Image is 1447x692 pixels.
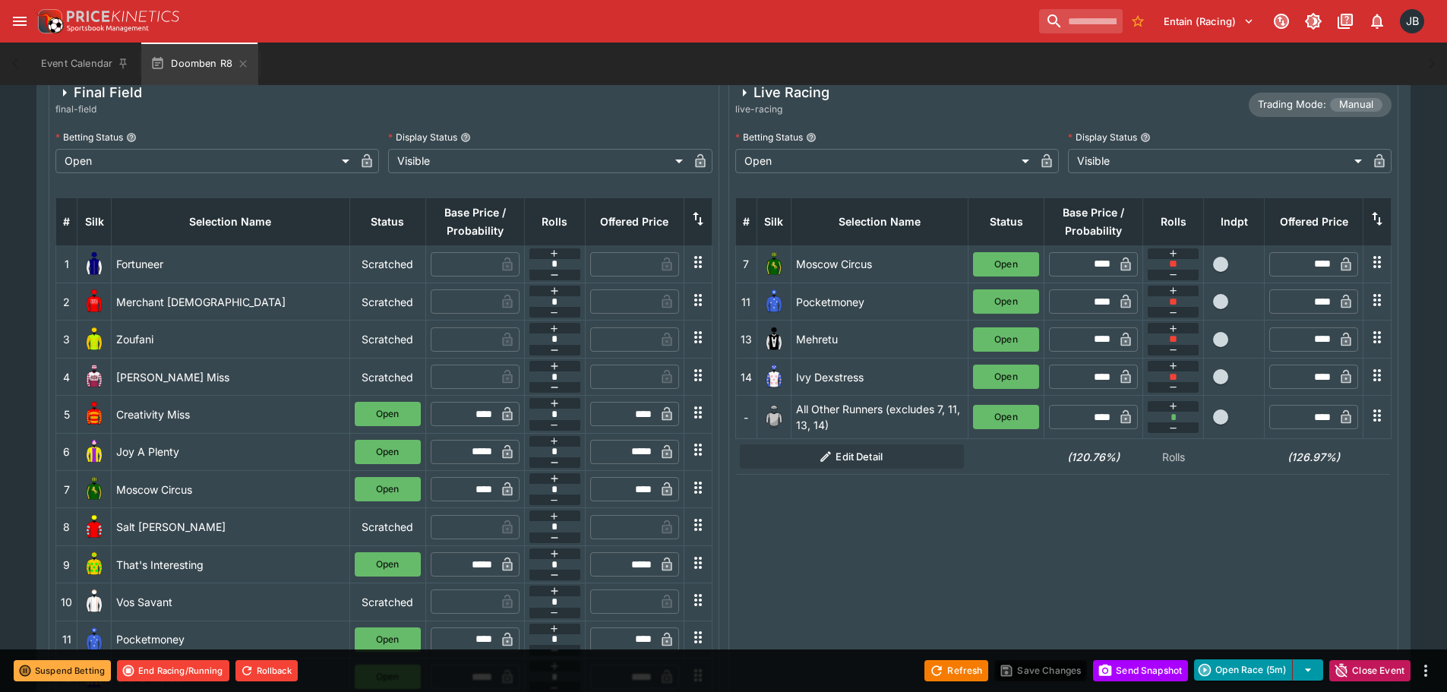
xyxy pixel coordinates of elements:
[349,197,425,245] th: Status
[762,252,786,276] img: runner 7
[82,589,106,614] img: runner 10
[735,197,757,245] th: #
[735,149,1035,173] div: Open
[112,508,350,545] td: Salt [PERSON_NAME]
[56,508,77,545] td: 8
[77,197,112,245] th: Silk
[355,477,421,501] button: Open
[585,197,684,245] th: Offered Price
[1258,97,1326,112] p: Trading Mode:
[762,405,786,429] img: blank-silk.png
[355,519,421,535] p: Scratched
[112,583,350,621] td: Vos Savant
[762,327,786,352] img: runner 13
[791,396,968,439] td: All Other Runners (excludes 7, 11, 13, 14)
[1268,8,1295,35] button: Connected to PK
[735,84,829,102] div: Live Racing
[112,545,350,583] td: That's Interesting
[735,131,803,144] p: Betting Status
[82,440,106,464] img: runner 6
[1330,97,1382,112] span: Manual
[112,471,350,508] td: Moscow Circus
[117,660,229,681] button: End Racing/Running
[112,283,350,321] td: Merchant [DEMOGRAPHIC_DATA]
[67,11,179,22] img: PriceKinetics
[82,402,106,426] img: runner 5
[791,358,968,395] td: Ivy Dexstress
[791,245,968,283] td: Moscow Circus
[524,197,585,245] th: Rolls
[82,627,106,652] img: runner 11
[56,358,77,395] td: 4
[735,245,757,283] td: 7
[56,433,77,470] td: 6
[1363,8,1391,35] button: Notifications
[1417,662,1435,680] button: more
[1269,449,1359,465] h6: (126.97%)
[1068,131,1137,144] p: Display Status
[740,444,964,469] button: Edit Detail
[112,396,350,433] td: Creativity Miss
[56,545,77,583] td: 9
[973,289,1039,314] button: Open
[112,197,350,245] th: Selection Name
[791,321,968,358] td: Mehretu
[924,660,988,681] button: Refresh
[67,25,149,32] img: Sportsbook Management
[112,321,350,358] td: Zoufani
[973,252,1039,276] button: Open
[355,331,421,347] p: Scratched
[973,405,1039,429] button: Open
[735,358,757,395] td: 14
[735,283,757,321] td: 11
[1204,197,1265,245] th: Independent
[112,621,350,658] td: Pocketmoney
[6,8,33,35] button: open drawer
[112,358,350,395] td: [PERSON_NAME] Miss
[1044,197,1143,245] th: Base Price / Probability
[1143,197,1204,245] th: Rolls
[1155,9,1263,33] button: Select Tenant
[32,43,138,85] button: Event Calendar
[806,132,817,143] button: Betting Status
[112,245,350,283] td: Fortuneer
[82,327,106,352] img: runner 3
[1068,149,1367,173] div: Visible
[355,594,421,610] p: Scratched
[762,365,786,389] img: runner 14
[1194,659,1323,681] div: split button
[1329,660,1411,681] button: Close Event
[791,197,968,245] th: Selection Name
[82,252,106,276] img: runner 1
[1300,8,1327,35] button: Toggle light/dark mode
[112,433,350,470] td: Joy A Plenty
[355,627,421,652] button: Open
[141,43,258,85] button: Doomben R8
[56,283,77,321] td: 2
[355,294,421,310] p: Scratched
[1293,659,1323,681] button: select merge strategy
[1148,449,1199,465] p: Rolls
[388,149,687,173] div: Visible
[388,131,457,144] p: Display Status
[56,321,77,358] td: 3
[1395,5,1429,38] button: Josh Brown
[55,149,355,173] div: Open
[1332,8,1359,35] button: Documentation
[973,327,1039,352] button: Open
[56,197,77,245] th: #
[762,289,786,314] img: runner 11
[82,477,106,501] img: runner 7
[82,365,106,389] img: runner 4
[735,321,757,358] td: 13
[56,621,77,658] td: 11
[1265,197,1363,245] th: Offered Price
[1093,660,1188,681] button: Send Snapshot
[1400,9,1424,33] div: Josh Brown
[82,552,106,577] img: runner 9
[460,132,471,143] button: Display Status
[355,440,421,464] button: Open
[968,197,1044,245] th: Status
[355,402,421,426] button: Open
[14,660,111,681] button: Suspend Betting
